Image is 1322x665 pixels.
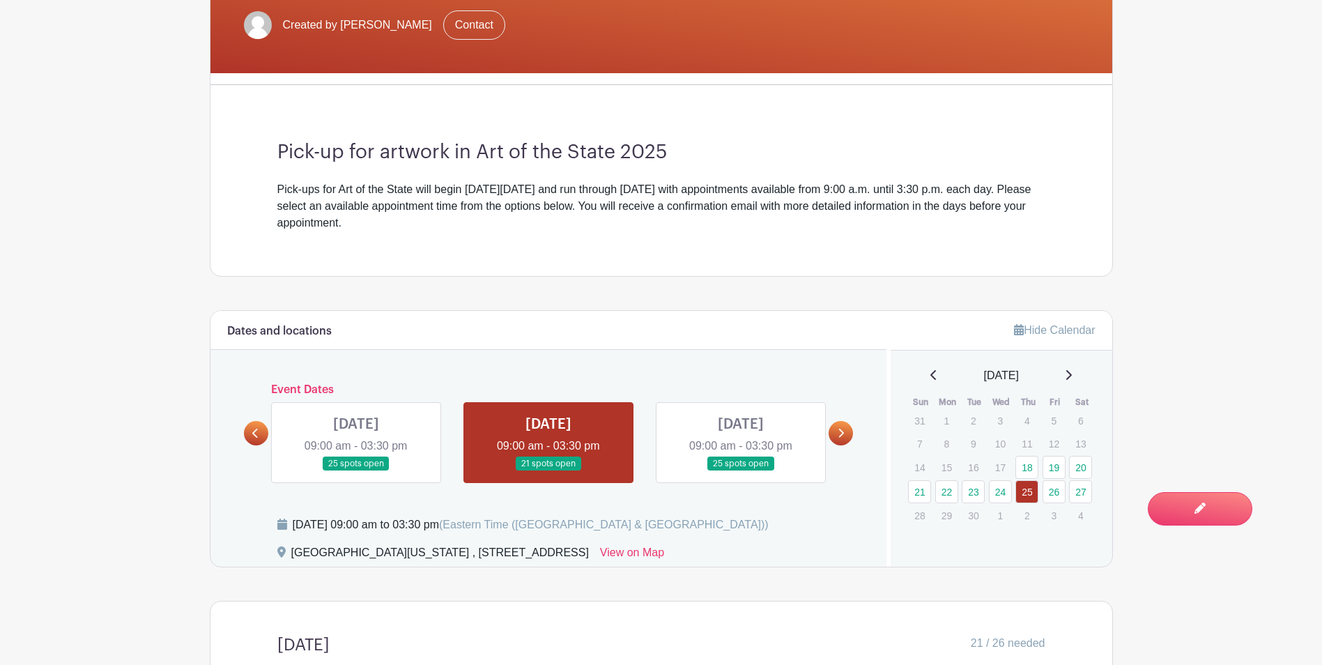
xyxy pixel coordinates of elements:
p: 1 [989,505,1012,526]
a: 18 [1015,456,1038,479]
a: 21 [908,480,931,503]
p: 16 [962,457,985,478]
p: 6 [1069,410,1092,431]
a: Hide Calendar [1014,324,1095,336]
p: 3 [989,410,1012,431]
a: 22 [935,480,958,503]
p: 1 [935,410,958,431]
p: 3 [1043,505,1066,526]
a: View on Map [600,544,664,567]
th: Mon [935,395,962,409]
p: 2 [1015,505,1038,526]
span: Created by [PERSON_NAME] [283,17,432,33]
p: 5 [1043,410,1066,431]
h4: [DATE] [277,635,330,655]
p: 31 [908,410,931,431]
p: 14 [908,457,931,478]
span: 21 / 26 needed [971,635,1045,652]
th: Thu [1015,395,1042,409]
a: 24 [989,480,1012,503]
a: 23 [962,480,985,503]
span: [DATE] [984,367,1019,384]
div: [GEOGRAPHIC_DATA][US_STATE] , [STREET_ADDRESS] [291,544,589,567]
p: 12 [1043,433,1066,454]
span: (Eastern Time ([GEOGRAPHIC_DATA] & [GEOGRAPHIC_DATA])) [439,519,769,530]
th: Sun [907,395,935,409]
h3: Pick-up for artwork in Art of the State 2025 [277,141,1045,165]
a: 19 [1043,456,1066,479]
p: 30 [962,505,985,526]
p: 4 [1015,410,1038,431]
th: Wed [988,395,1015,409]
p: 17 [989,457,1012,478]
p: 29 [935,505,958,526]
p: 2 [962,410,985,431]
p: 28 [908,505,931,526]
img: default-ce2991bfa6775e67f084385cd625a349d9dcbb7a52a09fb2fda1e96e2d18dcdb.png [244,11,272,39]
p: 4 [1069,505,1092,526]
p: 10 [989,433,1012,454]
a: 25 [1015,480,1038,503]
p: 9 [962,433,985,454]
div: [DATE] 09:00 am to 03:30 pm [293,517,769,533]
div: Pick-ups for Art of the State will begin [DATE][DATE] and run through [DATE] with appointments av... [277,181,1045,231]
p: 13 [1069,433,1092,454]
th: Fri [1042,395,1069,409]
th: Tue [961,395,988,409]
p: 8 [935,433,958,454]
a: 26 [1043,480,1066,503]
th: Sat [1068,395,1096,409]
p: 11 [1015,433,1038,454]
a: 27 [1069,480,1092,503]
h6: Dates and locations [227,325,332,338]
p: 7 [908,433,931,454]
a: Contact [443,10,505,40]
p: 15 [935,457,958,478]
h6: Event Dates [268,383,829,397]
a: 20 [1069,456,1092,479]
